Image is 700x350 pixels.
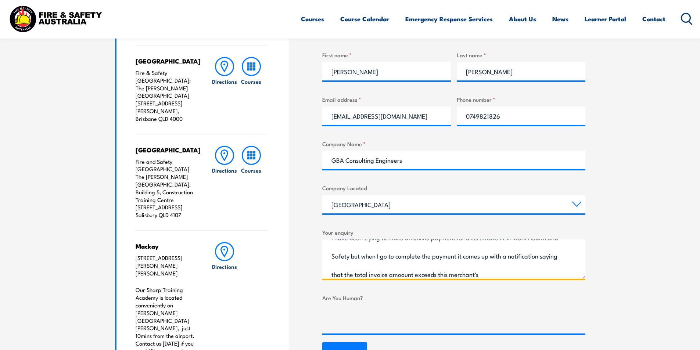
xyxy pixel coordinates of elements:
[211,146,238,219] a: Directions
[585,9,626,29] a: Learner Portal
[136,69,197,123] p: Fire & Safety [GEOGRAPHIC_DATA]: The [PERSON_NAME][GEOGRAPHIC_DATA] [STREET_ADDRESS][PERSON_NAME]...
[241,166,261,174] h6: Courses
[405,9,493,29] a: Emergency Response Services
[241,77,261,85] h6: Courses
[322,95,451,104] label: Email address
[238,57,265,123] a: Courses
[322,228,585,237] label: Your enquiry
[322,140,585,148] label: Company Name
[322,184,585,192] label: Company Located
[642,9,665,29] a: Contact
[212,166,237,174] h6: Directions
[211,57,238,123] a: Directions
[136,146,197,154] h4: [GEOGRAPHIC_DATA]
[509,9,536,29] a: About Us
[136,57,197,65] h4: [GEOGRAPHIC_DATA]
[136,254,197,277] p: [STREET_ADDRESS][PERSON_NAME][PERSON_NAME]
[212,77,237,85] h6: Directions
[136,158,197,219] p: Fire and Safety [GEOGRAPHIC_DATA] The [PERSON_NAME][GEOGRAPHIC_DATA], Building 5, Construction Tr...
[457,95,585,104] label: Phone number
[136,242,197,250] h4: Mackay
[301,9,324,29] a: Courses
[212,263,237,270] h6: Directions
[340,9,389,29] a: Course Calendar
[457,51,585,59] label: Last name
[322,305,434,333] iframe: reCAPTCHA
[322,293,585,302] label: Are You Human?
[552,9,568,29] a: News
[238,146,265,219] a: Courses
[322,51,451,59] label: First name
